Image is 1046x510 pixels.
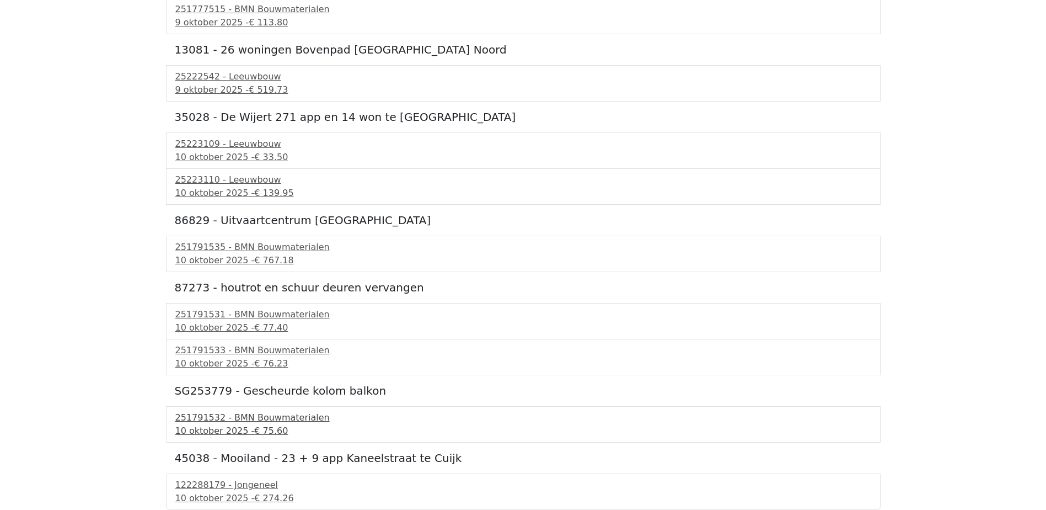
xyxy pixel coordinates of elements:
a: 251791535 - BMN Bouwmaterialen10 oktober 2025 -€ 767.18 [175,241,871,267]
a: 251791531 - BMN Bouwmaterialen10 oktober 2025 -€ 77.40 [175,308,871,334]
a: 122288179 - Jongeneel10 oktober 2025 -€ 274.26 [175,479,871,505]
div: 122288179 - Jongeneel [175,479,871,492]
div: 10 oktober 2025 - [175,424,871,438]
div: 9 oktober 2025 - [175,83,871,97]
a: 251791532 - BMN Bouwmaterialen10 oktober 2025 -€ 75.60 [175,411,871,438]
span: € 113.80 [249,17,288,28]
div: 10 oktober 2025 - [175,492,871,505]
div: 25223110 - Leeuwbouw [175,173,871,187]
div: 25223109 - Leeuwbouw [175,137,871,151]
h5: 13081 - 26 woningen Bovenpad [GEOGRAPHIC_DATA] Noord [175,43,872,56]
div: 251791531 - BMN Bouwmaterialen [175,308,871,321]
h5: 86829 - Uitvaartcentrum [GEOGRAPHIC_DATA] [175,214,872,227]
h5: 35028 - De Wijert 271 app en 14 won te [GEOGRAPHIC_DATA] [175,110,872,124]
div: 25222542 - Leeuwbouw [175,70,871,83]
div: 251791535 - BMN Bouwmaterialen [175,241,871,254]
span: € 274.26 [254,493,293,503]
h5: 87273 - houtrot en schuur deuren vervangen [175,281,872,294]
div: 10 oktober 2025 - [175,254,871,267]
a: 251791533 - BMN Bouwmaterialen10 oktober 2025 -€ 76.23 [175,344,871,370]
div: 10 oktober 2025 - [175,357,871,370]
div: 251777515 - BMN Bouwmaterialen [175,3,871,16]
a: 25222542 - Leeuwbouw9 oktober 2025 -€ 519.73 [175,70,871,97]
a: 25223110 - Leeuwbouw10 oktober 2025 -€ 139.95 [175,173,871,200]
span: € 33.50 [254,152,288,162]
span: € 76.23 [254,358,288,369]
div: 10 oktober 2025 - [175,321,871,334]
span: € 77.40 [254,322,288,333]
h5: 45038 - Mooiland - 23 + 9 app Kaneelstraat te Cuijk [175,451,872,465]
h5: SG253779 - Gescheurde kolom balkon [175,384,872,397]
a: 251777515 - BMN Bouwmaterialen9 oktober 2025 -€ 113.80 [175,3,871,29]
div: 9 oktober 2025 - [175,16,871,29]
div: 251791533 - BMN Bouwmaterialen [175,344,871,357]
div: 251791532 - BMN Bouwmaterialen [175,411,871,424]
span: € 75.60 [254,426,288,436]
div: 10 oktober 2025 - [175,151,871,164]
span: € 767.18 [254,255,293,265]
span: € 139.95 [254,188,293,198]
div: 10 oktober 2025 - [175,187,871,200]
a: 25223109 - Leeuwbouw10 oktober 2025 -€ 33.50 [175,137,871,164]
span: € 519.73 [249,84,288,95]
